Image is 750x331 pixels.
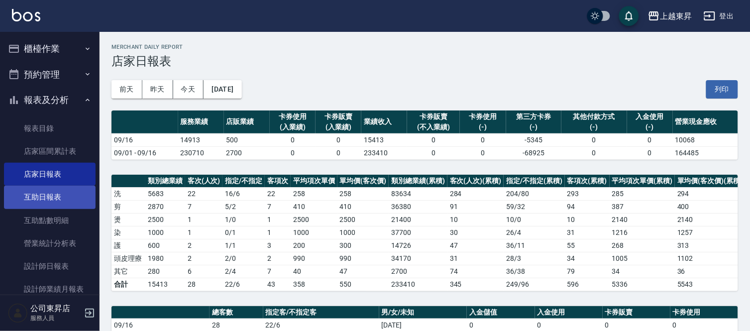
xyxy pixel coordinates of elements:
td: -5345 [506,133,562,146]
td: 249/96 [504,278,565,291]
td: 204 / 80 [504,187,565,200]
td: 1 [185,213,223,226]
button: 今天 [173,80,204,99]
td: 1000 [291,226,337,239]
td: 2500 [337,213,389,226]
th: 客項次 [265,175,291,188]
th: 平均項次單價(累積) [610,175,675,188]
td: 其它 [111,265,145,278]
div: (-) [509,122,559,132]
th: 平均項次單價 [291,175,337,188]
td: 2700 [224,146,270,159]
img: Logo [12,9,40,21]
td: 1216 [610,226,675,239]
td: 22/6 [222,278,265,291]
td: 313 [675,239,745,252]
div: 入金使用 [630,111,670,122]
td: 43 [265,278,291,291]
td: 0 [316,146,361,159]
table: a dense table [111,175,746,291]
td: 14913 [178,133,224,146]
h3: 店家日報表 [111,54,738,68]
th: 客次(人次)(累積) [447,175,504,188]
a: 店家日報表 [4,163,96,186]
td: 1000 [145,226,185,239]
td: 280 [145,265,185,278]
td: 2700 [389,265,447,278]
td: 233410 [389,278,447,291]
td: 1 [265,213,291,226]
th: 卡券使用 [670,306,738,319]
td: -68925 [506,146,562,159]
td: 0 / 1 [222,226,265,239]
td: 0 [627,146,673,159]
td: 10 [565,213,610,226]
button: 列印 [706,80,738,99]
td: 染 [111,226,145,239]
td: 2 [185,252,223,265]
a: 營業統計分析表 [4,232,96,255]
td: 358 [291,278,337,291]
td: 37700 [389,226,447,239]
a: 互助點數明細 [4,209,96,232]
td: 0 [270,146,316,159]
td: 294 [675,187,745,200]
td: 2500 [291,213,337,226]
td: 387 [610,200,675,213]
td: 15413 [361,133,407,146]
td: 10068 [673,133,738,146]
td: 258 [291,187,337,200]
th: 業績收入 [361,110,407,134]
p: 服務人員 [30,314,81,323]
button: 上越東昇 [644,6,696,26]
td: 合計 [111,278,145,291]
td: 74 [447,265,504,278]
td: 1257 [675,226,745,239]
a: 店家區間累計表 [4,140,96,163]
h2: Merchant Daily Report [111,44,738,50]
td: 0 [561,133,627,146]
div: (入業績) [318,122,359,132]
td: 1980 [145,252,185,265]
th: 指定客/不指定客 [263,306,379,319]
td: 345 [447,278,504,291]
th: 客項次(累積) [565,175,610,188]
td: 0 [460,133,506,146]
td: 1005 [610,252,675,265]
th: 總客數 [210,306,263,319]
td: 1 / 0 [222,213,265,226]
td: 09/01 - 09/16 [111,146,178,159]
th: 類別總業績 [145,175,185,188]
td: 28 / 3 [504,252,565,265]
td: 268 [610,239,675,252]
td: 5543 [675,278,745,291]
div: (-) [564,122,624,132]
div: 第三方卡券 [509,111,559,122]
img: Person [8,303,28,323]
td: 2 / 0 [222,252,265,265]
td: 164485 [673,146,738,159]
div: 卡券使用 [462,111,503,122]
th: 指定/不指定(累積) [504,175,565,188]
td: 400 [675,200,745,213]
td: 0 [270,133,316,146]
button: 登出 [700,7,738,25]
td: 36 [675,265,745,278]
td: 284 [447,187,504,200]
th: 指定/不指定 [222,175,265,188]
td: 59 / 32 [504,200,565,213]
td: 2 / 4 [222,265,265,278]
td: 83634 [389,187,447,200]
td: 5683 [145,187,185,200]
td: 護 [111,239,145,252]
button: 昨天 [142,80,173,99]
button: [DATE] [204,80,241,99]
td: 410 [337,200,389,213]
td: 2500 [145,213,185,226]
td: 47 [337,265,389,278]
th: 入金儲值 [467,306,535,319]
td: 2 [185,239,223,252]
td: 285 [610,187,675,200]
td: 7 [265,265,291,278]
td: 596 [565,278,610,291]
